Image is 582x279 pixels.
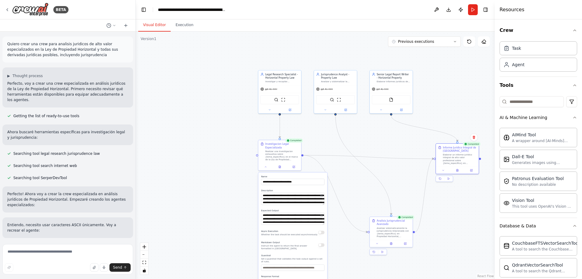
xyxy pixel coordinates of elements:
button: Open in side panel [288,165,299,169]
div: Completed [397,215,414,219]
g: Edge from 5e8de022-4fea-4201-88f5-e772d37423f5 to 579f3ea8-af18-4646-aea9-5bb235a5725f [278,115,281,138]
button: Open in side panel [336,108,356,112]
p: Instruct the agent to return the final answer formatted in [GEOGRAPHIC_DATA] [261,244,318,250]
g: Edge from 579f3ea8-af18-4646-aea9-5bb235a5725f to 0c1b1f4f-6161-416a-b2bf-b700c22bff16 [303,154,367,234]
div: Completed [463,142,480,146]
button: Crew [500,22,577,39]
button: Open in side panel [280,108,300,112]
p: Quiero crear una crew para analisis juridicos de alto valor especializados en la Ley de Propiedad... [7,41,128,58]
span: gpt-4o-mini [376,88,389,90]
button: toggle interactivity [140,267,148,274]
h4: Resources [500,6,524,13]
span: Searching tool legal research jurisprudence law [13,151,100,156]
div: Analisis Jurisprudencial Avanzado [377,219,410,226]
div: CouchbaseFTSVectorSearchTool [512,240,579,246]
span: Async Execution [261,230,278,233]
div: Legal Research Specialist - Horizontal Property LawInvestigar y recopilar informacion completa so... [258,70,302,114]
div: Version 1 [141,36,156,41]
div: Legal Research Specialist - Horizontal Property Law [265,73,299,80]
button: AI & Machine Learning [500,110,577,125]
span: Searching tool search internet web [13,163,77,168]
button: Execution [171,19,198,32]
a: React Flow attribution [477,274,494,278]
button: Improve this prompt [5,263,13,272]
g: Edge from 579f3ea8-af18-4646-aea9-5bb235a5725f to b43029c1-3a23-41fe-bf86-ca8765bdf44d [303,154,434,161]
button: ▶Thought process [7,73,43,78]
div: Task [512,45,521,51]
label: Expected Output [261,209,324,212]
button: Previous executions [388,36,461,47]
div: React Flow controls [140,243,148,274]
img: ScrapeWebsiteTool [337,98,341,102]
div: Database & Data [500,223,536,229]
img: VisionTool [503,200,510,206]
div: AIMind Tool [512,132,573,138]
p: Perfecto, voy a crear una crew especializada en análisis jurídicos de la Ley de Propiedad Horizon... [7,81,128,103]
label: Response Format [261,275,324,278]
span: Getting the list of ready-to-use tools [13,114,79,118]
div: Crew [500,39,577,77]
div: Senior Legal Report Writer - Horizontal PropertyElaborar informes juridicos de alto valor sobre {... [370,70,413,114]
div: This tool uses OpenAI's Vision API to describe the contents of an image. [512,204,573,209]
img: DallETool [503,156,510,162]
div: Jurisprudence Analyst - Property Law [321,73,355,80]
img: PatronusEvalTool [503,178,510,184]
button: Hide left sidebar [139,5,148,14]
div: A tool to search the Qdrant database for relevant information on internal documents. [512,269,573,274]
div: Elaborar un informe juridico integral de alto valor profesional sobre {tema_especifico} en Propie... [443,153,477,165]
button: View output [273,165,287,169]
div: Dall-E Tool [512,154,573,160]
span: Thought process [12,73,43,78]
label: Description [261,189,324,192]
g: Edge from 3eed13b6-122b-4430-8fb7-a7d24607a78a to b43029c1-3a23-41fe-bf86-ca8765bdf44d [390,115,459,141]
button: Switch to previous chat [104,22,119,29]
button: Tools [500,77,577,94]
button: Delete node [470,133,478,141]
span: ▶ [7,73,10,78]
img: ScrapeWebsiteTool [281,98,285,102]
p: Whether the task should be executed asynchronously. [261,233,318,236]
button: View output [450,168,465,172]
div: A wrapper around [AI-Minds]([URL][DOMAIN_NAME]). Useful for when you need answers to questions fr... [512,138,573,143]
span: gpt-4o-mini [265,88,277,90]
div: Completed [285,138,303,143]
img: FileReadTool [389,98,393,102]
div: Realizar una investigacion exhaustiva sobre {tema_especifico} en el marco de la Ley de Propiedad ... [265,150,299,161]
div: QdrantVectorSearchTool [512,262,573,268]
span: Searching tool SerperDevTool [13,175,67,180]
img: QdrantVectorSearchTool [503,265,510,271]
button: Open in side panel [392,108,411,112]
img: Logo [12,3,48,16]
button: zoom in [140,243,148,251]
div: AI & Machine Learning [500,114,547,121]
label: Name [261,175,324,178]
button: Hide right sidebar [481,5,490,14]
div: Analizar y sistematizar la jurisprudencia relacionada con {tema_especifico} en Propiedad Horizont... [321,80,355,83]
div: AI & Machine Learning [500,125,577,218]
div: No description available [512,182,564,187]
div: Informe Juridico Integral de [GEOGRAPHIC_DATA] [443,146,477,153]
g: Edge from 0c1b1f4f-6161-416a-b2bf-b700c22bff16 to b43029c1-3a23-41fe-bf86-ca8765bdf44d [415,157,434,234]
label: Guardrail [261,254,324,257]
p: Ahora buscaré herramientas específicas para investigación legal y jurisprudencia: [7,129,128,140]
div: Analizar sistematicamente la jurisprudencia relacionada con {tema_especifico} en Propiedad Horizo... [377,227,410,238]
img: SerperDevTool [274,98,278,102]
nav: breadcrumb [158,7,226,13]
div: Agent [512,62,524,68]
div: Senior Legal Report Writer - Horizontal Property [377,73,410,80]
span: Send [113,265,122,270]
div: Patronus Evaluation Tool [512,175,564,182]
button: Visual Editor [138,19,171,32]
g: Edge from 624115a4-0909-4183-856f-bc8b61e135a4 to 0c1b1f4f-6161-416a-b2bf-b700c22bff16 [334,115,393,215]
div: Vision Tool [512,197,573,203]
div: Investigacion Legal Especializada [265,142,299,149]
button: Open in editor [319,213,324,217]
button: Database & Data [500,218,577,234]
img: CouchbaseFTSVectorSearchTool [503,243,510,249]
span: gpt-4o-mini [321,88,333,90]
div: Jurisprudence Analyst - Property LawAnalizar y sistematizar la jurisprudencia relacionada con {te... [314,70,357,114]
div: CompletedAnalisis Jurisprudencial AvanzadoAnalizar sistematicamente la jurisprudencia relacionada... [370,216,413,257]
img: AIMindTool [503,134,510,141]
button: fit view [140,259,148,267]
button: Upload files [90,263,99,272]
